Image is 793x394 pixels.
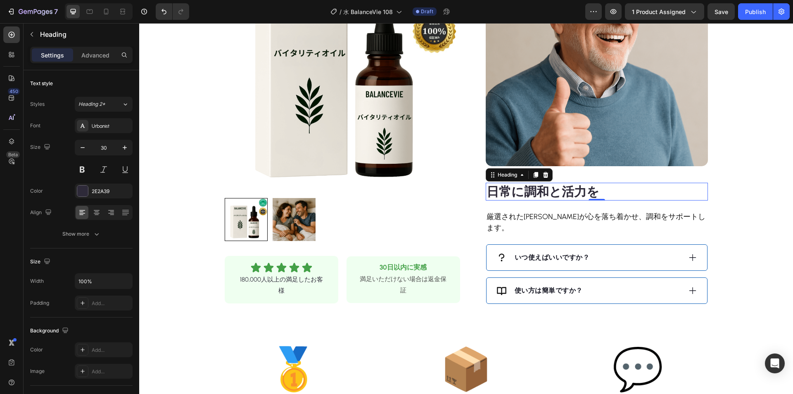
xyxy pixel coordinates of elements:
[421,8,433,15] span: Draft
[30,256,52,267] div: Size
[30,299,49,307] div: Padding
[30,277,44,285] div: Width
[79,319,231,374] h2: 🥇
[30,227,133,241] button: Show more
[62,230,101,238] div: Show more
[715,8,728,15] span: Save
[343,7,393,16] span: 水 BalanceVie 108
[340,7,342,16] span: /
[708,3,735,20] button: Save
[92,300,131,307] div: Add...
[30,368,45,375] div: Image
[30,100,45,108] div: Styles
[375,230,451,238] strong: いつ使えばいいですか？
[738,3,773,20] button: Publish
[30,80,53,87] div: Text style
[92,346,131,354] div: Add...
[30,142,52,153] div: Size
[30,187,43,195] div: Color
[30,207,53,218] div: Align
[75,97,133,112] button: Heading 2*
[81,51,109,60] p: Advanced
[357,148,380,155] div: Heading
[92,122,131,130] div: Urbanist
[156,3,189,20] div: Undo/Redo
[92,188,131,195] div: 2E2A39
[75,274,132,289] input: Auto
[40,29,129,39] p: Heading
[41,51,64,60] p: Settings
[54,7,58,17] p: 7
[78,100,105,108] span: Heading 2*
[3,3,62,20] button: 7
[625,3,704,20] button: 1 product assigned
[347,161,460,176] strong: 日常に調和と活力を
[347,160,569,177] h2: Rich Text Editor. Editing area: main
[745,7,766,16] div: Publish
[240,241,287,248] strong: 30日以内に実感
[6,151,20,158] div: Beta
[632,7,686,16] span: 1 product assigned
[765,353,785,373] div: Open Intercom Messenger
[251,319,403,374] h2: 📦
[375,263,444,271] strong: 使い方は簡単ですか？
[139,23,793,394] iframe: Design area
[30,346,43,353] div: Color
[30,122,40,129] div: Font
[30,325,70,337] div: Background
[423,319,575,374] h2: 💬
[347,188,568,210] p: 厳選された[PERSON_NAME]が心を落ち着かせ、調和をサポートします。
[92,368,131,375] div: Add...
[8,88,20,95] div: 450
[221,253,307,271] span: 満足いただけない場合は返金保証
